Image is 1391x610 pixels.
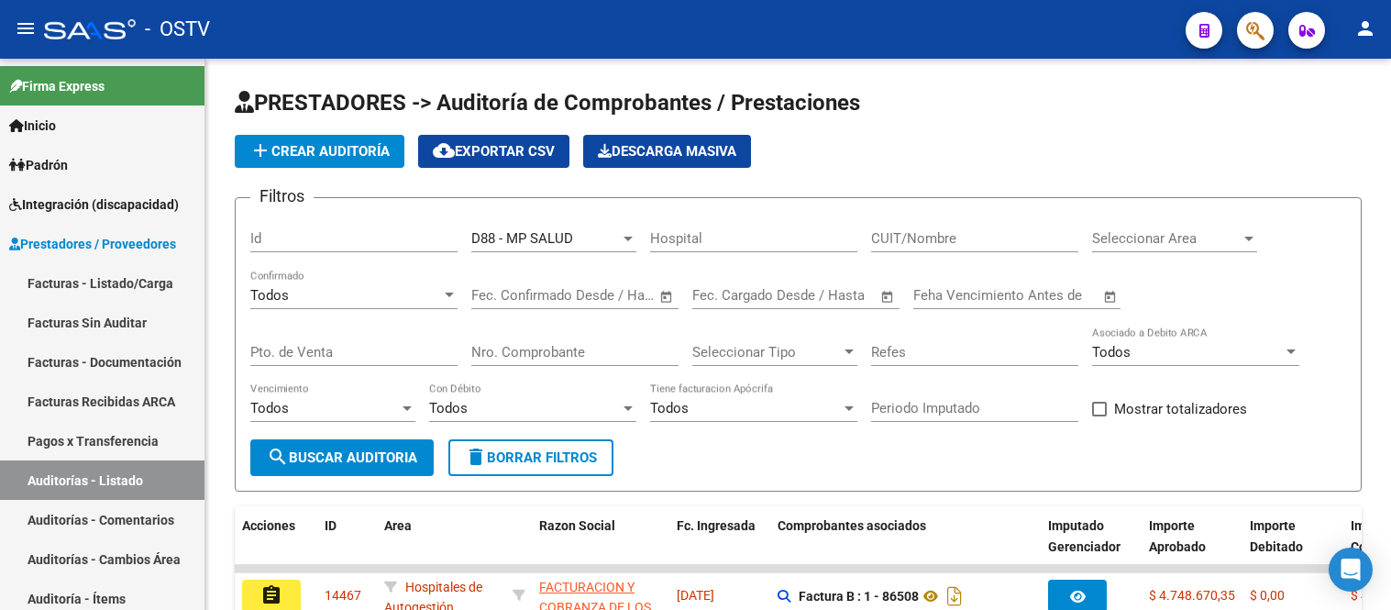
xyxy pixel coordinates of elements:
span: Imputado Gerenciador [1048,518,1121,554]
button: Descarga Masiva [583,135,751,168]
button: Open calendar [657,286,678,307]
input: Fecha inicio [471,287,546,304]
input: Fecha inicio [692,287,767,304]
span: Borrar Filtros [465,449,597,466]
span: Acciones [242,518,295,533]
mat-icon: assignment [260,584,282,606]
div: Open Intercom Messenger [1329,548,1373,592]
datatable-header-cell: ID [317,506,377,587]
button: Exportar CSV [418,135,569,168]
mat-icon: cloud_download [433,139,455,161]
mat-icon: person [1354,17,1376,39]
span: Importe Debitado [1250,518,1303,554]
mat-icon: add [249,139,271,161]
span: Todos [250,400,289,416]
datatable-header-cell: Acciones [235,506,317,587]
span: Inicio [9,116,56,136]
mat-icon: delete [465,446,487,468]
datatable-header-cell: Importe Aprobado [1142,506,1242,587]
span: Seleccionar Tipo [692,344,841,360]
input: Fecha fin [562,287,651,304]
datatable-header-cell: Fc. Ingresada [669,506,770,587]
span: [DATE] [677,588,714,603]
span: Crear Auditoría [249,143,390,160]
span: Prestadores / Proveedores [9,234,176,254]
input: Fecha fin [783,287,872,304]
datatable-header-cell: Razon Social [532,506,669,587]
datatable-header-cell: Imputado Gerenciador [1041,506,1142,587]
span: Comprobantes asociados [778,518,926,533]
h3: Filtros [250,183,314,209]
span: $ 4.748.670,35 [1149,588,1235,603]
span: Seleccionar Area [1092,230,1241,247]
strong: Factura B : 1 - 86508 [799,589,919,604]
app-download-masive: Descarga masiva de comprobantes (adjuntos) [583,135,751,168]
span: $ 0,00 [1250,588,1285,603]
span: Padrón [9,155,68,175]
span: Todos [429,400,468,416]
mat-icon: menu [15,17,37,39]
span: Razon Social [539,518,615,533]
button: Buscar Auditoria [250,439,434,476]
span: Buscar Auditoria [267,449,417,466]
span: Todos [650,400,689,416]
datatable-header-cell: Importe Debitado [1242,506,1343,587]
span: Importe Aprobado [1149,518,1206,554]
span: Todos [250,287,289,304]
span: D88 - MP SALUD [471,230,573,247]
button: Open calendar [878,286,899,307]
span: Exportar CSV [433,143,555,160]
span: Integración (discapacidad) [9,194,179,215]
span: Mostrar totalizadores [1114,398,1247,420]
span: Descarga Masiva [598,143,736,160]
button: Borrar Filtros [448,439,613,476]
datatable-header-cell: Comprobantes asociados [770,506,1041,587]
span: PRESTADORES -> Auditoría de Comprobantes / Prestaciones [235,90,860,116]
span: Fc. Ingresada [677,518,756,533]
span: Area [384,518,412,533]
span: Firma Express [9,76,105,96]
datatable-header-cell: Area [377,506,505,587]
span: - OSTV [145,9,210,50]
span: 14467 [325,588,361,603]
mat-icon: search [267,446,289,468]
span: Todos [1092,344,1131,360]
button: Crear Auditoría [235,135,404,168]
span: ID [325,518,337,533]
button: Open calendar [1100,286,1121,307]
